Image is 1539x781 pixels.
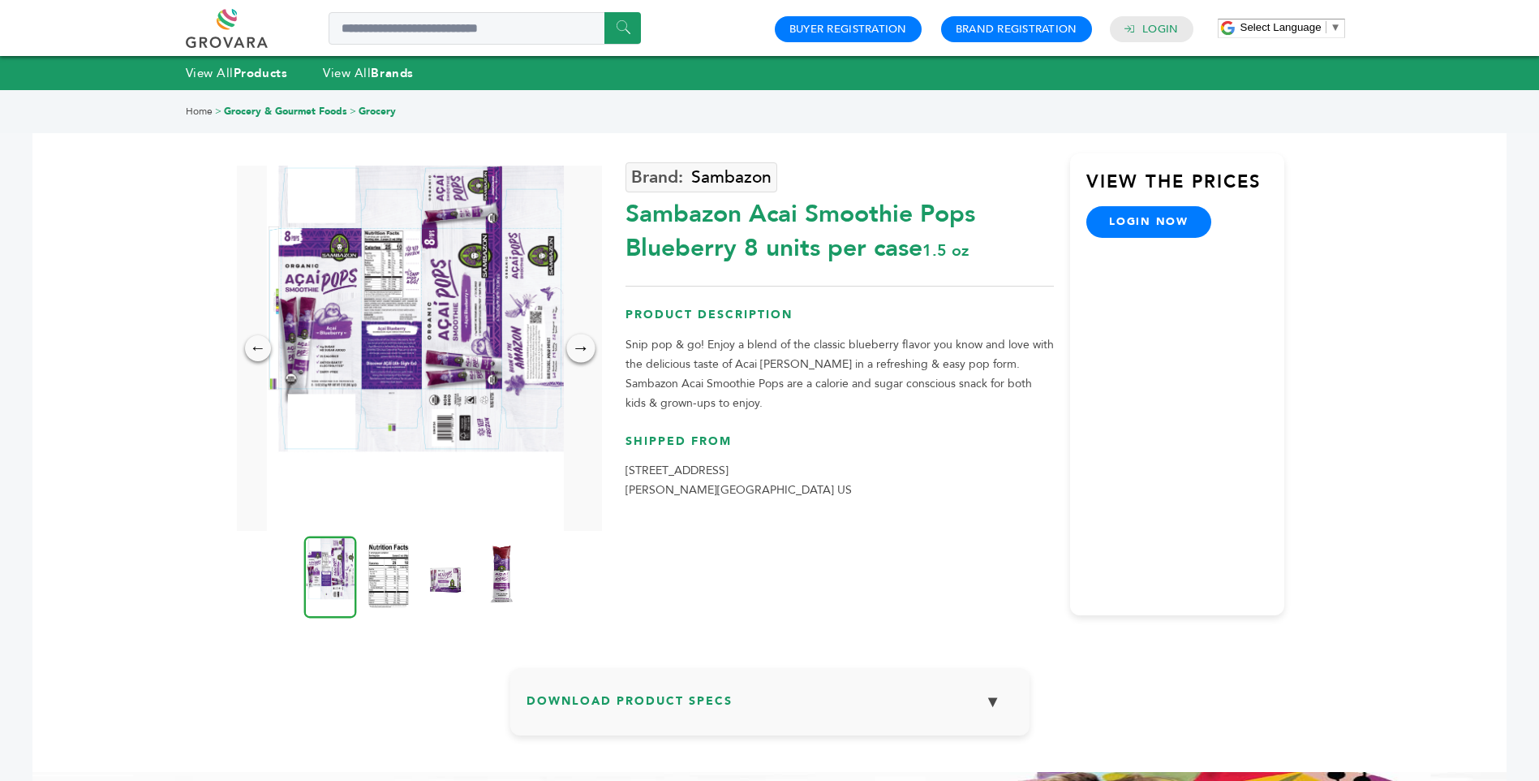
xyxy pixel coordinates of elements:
[625,335,1054,413] p: Snip pop & go! Enjoy a blend of the classic blueberry flavor you know and love with the delicious...
[350,105,356,118] span: >
[625,307,1054,335] h3: Product Description
[186,65,288,81] a: View AllProducts
[625,461,1054,500] p: [STREET_ADDRESS] [PERSON_NAME][GEOGRAPHIC_DATA] US
[267,166,564,531] img: Sambazon Acai Smoothie Pops- Blueberry 8 units per case 1.5 oz
[625,189,1054,265] div: Sambazon Acai Smoothie Pops Blueberry 8 units per case
[224,105,347,118] a: Grocery & Gourmet Foods
[323,65,414,81] a: View AllBrands
[1086,206,1211,237] a: login now
[956,22,1077,37] a: Brand Registration
[625,434,1054,462] h3: Shipped From
[527,684,1013,731] h3: Download Product Specs
[186,105,213,118] a: Home
[625,162,777,192] a: Sambazon
[1142,22,1178,37] a: Login
[482,543,522,608] img: Sambazon Acai Smoothie Pops- Blueberry 8 units per case 1.5 oz
[922,239,969,261] span: 1.5 oz
[1240,21,1341,33] a: Select Language​
[566,334,595,362] div: →
[303,536,356,618] img: Sambazon Acai Smoothie Pops- Blueberry 8 units per case 1.5 oz Product Label
[215,105,221,118] span: >
[1331,21,1341,33] span: ▼
[1086,170,1284,207] h3: View the Prices
[789,22,907,37] a: Buyer Registration
[1326,21,1326,33] span: ​
[245,335,271,361] div: ←
[234,65,287,81] strong: Products
[329,12,641,45] input: Search a product or brand...
[359,105,396,118] a: Grocery
[1240,21,1322,33] span: Select Language
[371,65,413,81] strong: Brands
[973,684,1013,719] button: ▼
[425,543,466,608] img: Sambazon Acai Smoothie Pops- Blueberry 8 units per case 1.5 oz
[368,543,409,608] img: Sambazon Acai Smoothie Pops- Blueberry 8 units per case 1.5 oz Nutrition Info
